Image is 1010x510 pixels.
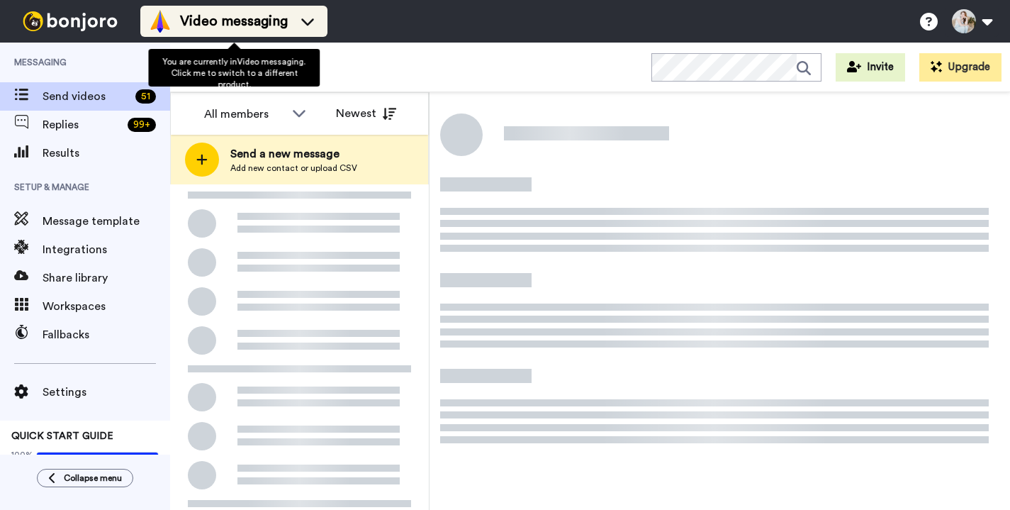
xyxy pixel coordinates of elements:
[230,162,357,174] span: Add new contact or upload CSV
[11,449,33,460] span: 100%
[135,89,156,104] div: 51
[43,213,170,230] span: Message template
[230,145,357,162] span: Send a new message
[43,326,170,343] span: Fallbacks
[836,53,905,82] button: Invite
[180,11,288,31] span: Video messaging
[43,298,170,315] span: Workspaces
[37,469,133,487] button: Collapse menu
[43,88,130,105] span: Send videos
[325,99,407,128] button: Newest
[128,118,156,132] div: 99 +
[11,431,113,441] span: QUICK START GUIDE
[17,11,123,31] img: bj-logo-header-white.svg
[162,57,305,89] span: You are currently in Video messaging . Click me to switch to a different product.
[43,116,122,133] span: Replies
[43,270,170,287] span: Share library
[919,53,1001,82] button: Upgrade
[149,10,172,33] img: vm-color.svg
[43,241,170,258] span: Integrations
[43,384,170,401] span: Settings
[43,145,170,162] span: Results
[204,106,285,123] div: All members
[64,472,122,484] span: Collapse menu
